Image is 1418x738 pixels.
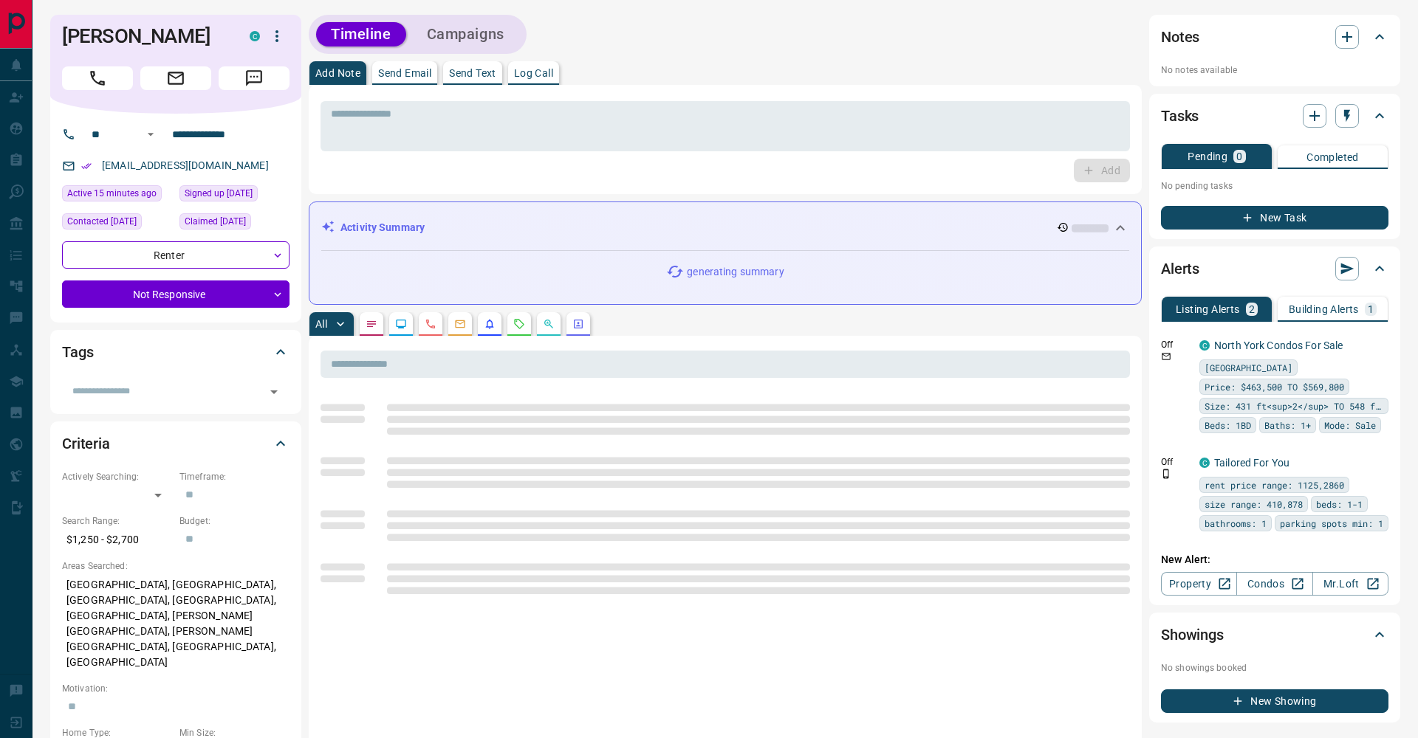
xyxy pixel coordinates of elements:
[1264,418,1311,432] span: Baths: 1+
[543,318,555,330] svg: Opportunities
[250,31,260,41] div: condos.ca
[425,318,436,330] svg: Calls
[1161,469,1171,479] svg: Push Notification Only
[1161,455,1191,469] p: Off
[395,318,407,330] svg: Lead Browsing Activity
[1214,457,1289,469] a: Tailored For You
[62,340,93,364] h2: Tags
[179,213,290,234] div: Sat Jan 21 2023
[102,159,269,171] a: [EMAIL_ADDRESS][DOMAIN_NAME]
[316,22,406,46] button: Timeline
[1306,152,1359,162] p: Completed
[1161,661,1388,675] p: No showings booked
[62,528,172,552] p: $1,250 - $2,700
[81,161,92,171] svg: Email Verified
[1161,617,1388,652] div: Showings
[62,432,110,455] h2: Criteria
[1236,151,1242,162] p: 0
[1205,497,1303,511] span: size range: 410,878
[1205,477,1344,492] span: rent price range: 1125,2860
[366,318,377,330] svg: Notes
[1161,63,1388,77] p: No notes available
[62,470,172,483] p: Actively Searching:
[1161,206,1388,230] button: New Task
[62,559,290,573] p: Areas Searched:
[1161,25,1199,49] h2: Notes
[264,382,284,402] button: Open
[484,318,496,330] svg: Listing Alerts
[1176,304,1240,314] p: Listing Alerts
[1161,104,1199,128] h2: Tasks
[1199,458,1210,468] div: condos.ca
[1161,552,1388,568] p: New Alert:
[1289,304,1359,314] p: Building Alerts
[1161,98,1388,134] div: Tasks
[1312,572,1388,596] a: Mr.Loft
[378,68,431,78] p: Send Email
[412,22,519,46] button: Campaigns
[1205,516,1267,531] span: bathrooms: 1
[179,514,290,528] p: Budget:
[62,24,227,48] h1: [PERSON_NAME]
[572,318,584,330] svg: Agent Actions
[62,280,290,308] div: Not Responsive
[67,214,137,229] span: Contacted [DATE]
[315,319,327,329] p: All
[185,214,246,229] span: Claimed [DATE]
[179,470,290,483] p: Timeframe:
[1161,689,1388,713] button: New Showing
[62,426,290,461] div: Criteria
[179,185,290,206] div: Sat Jan 21 2023
[62,185,172,206] div: Mon Sep 15 2025
[513,318,525,330] svg: Requests
[1161,251,1388,286] div: Alerts
[687,264,784,280] p: generating summary
[62,213,172,234] div: Tue Jul 22 2025
[1161,257,1199,280] h2: Alerts
[1188,151,1227,162] p: Pending
[1205,379,1344,394] span: Price: $463,500 TO $569,800
[62,66,133,90] span: Call
[1236,572,1312,596] a: Condos
[1205,399,1383,413] span: Size: 431 ft<sup>2</sup> TO 548 ft<sup>2</sup>
[62,682,290,695] p: Motivation:
[1324,418,1376,432] span: Mode: Sale
[67,186,157,201] span: Active 15 minutes ago
[1280,516,1383,531] span: parking spots min: 1
[514,68,553,78] p: Log Call
[1161,572,1237,596] a: Property
[62,334,290,370] div: Tags
[1161,338,1191,351] p: Off
[321,214,1129,241] div: Activity Summary
[1205,418,1251,432] span: Beds: 1BD
[1214,339,1343,351] a: North York Condos For Sale
[1199,340,1210,351] div: condos.ca
[1161,623,1224,646] h2: Showings
[449,68,496,78] p: Send Text
[454,318,466,330] svg: Emails
[1205,360,1292,375] span: [GEOGRAPHIC_DATA]
[219,66,290,90] span: Message
[142,125,160,143] button: Open
[315,68,360,78] p: Add Note
[185,186,253,201] span: Signed up [DATE]
[1161,351,1171,362] svg: Email
[1249,304,1255,314] p: 2
[62,514,172,528] p: Search Range:
[62,573,290,675] p: [GEOGRAPHIC_DATA], [GEOGRAPHIC_DATA], [GEOGRAPHIC_DATA], [GEOGRAPHIC_DATA], [GEOGRAPHIC_DATA], [P...
[1368,304,1374,314] p: 1
[140,66,211,90] span: Email
[340,220,425,235] p: Activity Summary
[1161,175,1388,197] p: No pending tasks
[1316,497,1363,511] span: beds: 1-1
[62,241,290,269] div: Renter
[1161,19,1388,55] div: Notes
